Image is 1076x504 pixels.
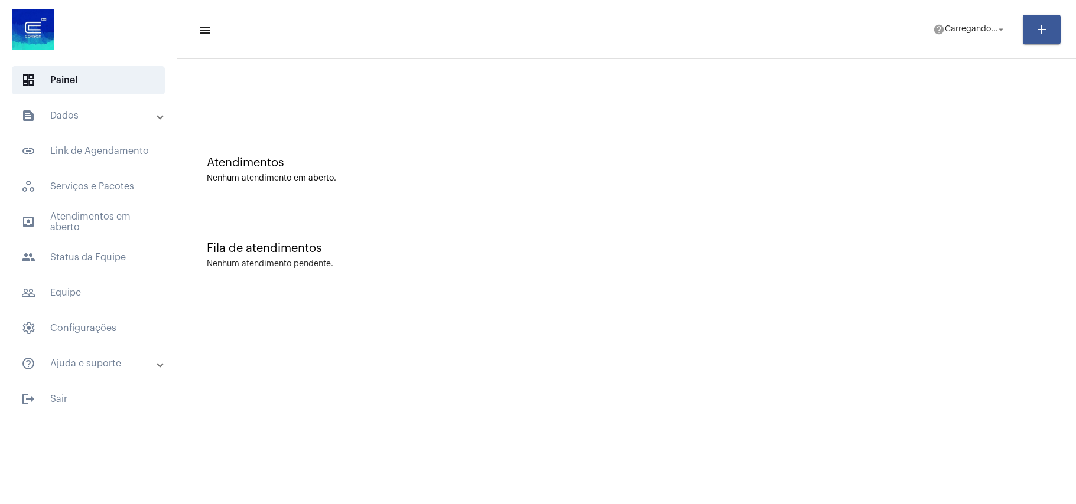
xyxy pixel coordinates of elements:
span: Equipe [12,279,165,307]
mat-icon: add [1035,22,1049,37]
span: Link de Agendamento [12,137,165,165]
span: Carregando... [945,25,998,34]
mat-icon: sidenav icon [21,250,35,264]
div: Atendimentos [207,156,1046,169]
span: sidenav icon [21,179,35,194]
mat-icon: sidenav icon [21,392,35,406]
mat-expansion-panel-header: sidenav iconAjuda e suporte [7,349,177,378]
mat-expansion-panel-header: sidenav iconDados [7,102,177,130]
span: Status da Equipe [12,243,165,271]
button: Carregando... [926,18,1013,41]
span: Serviços e Pacotes [12,172,165,201]
mat-icon: sidenav icon [21,109,35,123]
span: sidenav icon [21,73,35,87]
div: Nenhum atendimento em aberto. [207,174,1046,183]
span: Atendimentos em aberto [12,208,165,236]
span: Painel [12,66,165,94]
img: d4669ae0-8c07-2337-4f67-34b0df7f5ae4.jpeg [9,6,57,53]
mat-icon: sidenav icon [21,356,35,371]
mat-icon: sidenav icon [21,286,35,300]
mat-icon: sidenav icon [199,23,210,37]
mat-icon: sidenav icon [21,215,35,229]
span: Sair [12,385,165,413]
span: Configurações [12,314,165,342]
mat-icon: sidenav icon [21,144,35,158]
span: sidenav icon [21,321,35,335]
div: Nenhum atendimento pendente. [207,260,333,269]
mat-icon: help [933,24,945,35]
mat-panel-title: Dados [21,109,158,123]
mat-panel-title: Ajuda e suporte [21,356,158,371]
div: Fila de atendimentos [207,242,1046,255]
mat-icon: arrow_drop_down [996,24,1006,35]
